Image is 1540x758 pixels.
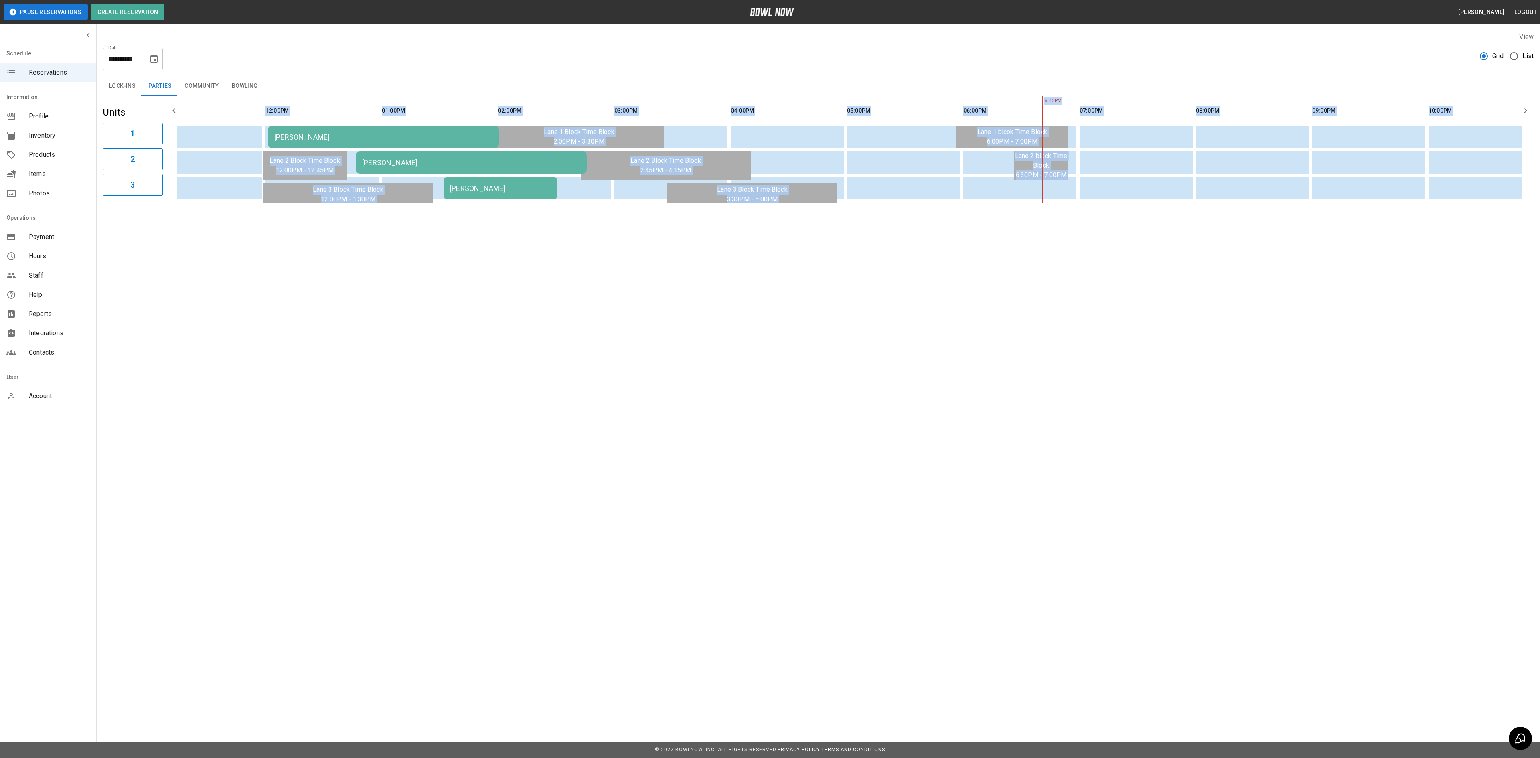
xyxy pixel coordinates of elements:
span: Account [29,391,90,401]
button: Pause Reservations [4,4,88,20]
button: Bowling [225,77,264,96]
span: Integrations [29,328,90,338]
span: Staff [29,271,90,280]
button: 3 [103,174,163,196]
span: List [1522,51,1534,61]
span: Help [29,290,90,300]
th: 12:00PM [265,99,379,122]
a: Privacy Policy [778,747,820,752]
button: [PERSON_NAME] [1455,5,1508,20]
button: Lock-ins [103,77,142,96]
span: Hours [29,251,90,261]
span: Products [29,150,90,160]
button: Create Reservation [91,4,164,20]
a: Terms and Conditions [821,747,885,752]
span: Inventory [29,131,90,140]
img: logo [750,8,794,16]
div: [PERSON_NAME] [450,184,551,193]
span: Items [29,169,90,179]
button: Logout [1511,5,1540,20]
h6: 2 [130,153,135,166]
th: 11:00AM [149,99,262,122]
div: [PERSON_NAME] [274,133,492,141]
span: Profile [29,111,90,121]
span: Grid [1492,51,1504,61]
span: Photos [29,188,90,198]
span: Payment [29,232,90,242]
h6: 1 [130,127,135,140]
span: Contacts [29,348,90,357]
div: [PERSON_NAME] [362,158,580,167]
div: inventory tabs [103,77,1534,96]
button: Community [178,77,225,96]
button: 1 [103,123,163,144]
button: 2 [103,148,163,170]
button: Choose date, selected date is Sep 6, 2025 [146,51,162,67]
button: Parties [142,77,178,96]
h6: 3 [130,178,135,191]
span: Reservations [29,68,90,77]
label: View [1519,33,1534,41]
span: Reports [29,309,90,319]
span: 6:42PM [1042,97,1044,105]
h5: Units [103,106,163,119]
span: © 2022 BowlNow, Inc. All Rights Reserved. [655,747,778,752]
